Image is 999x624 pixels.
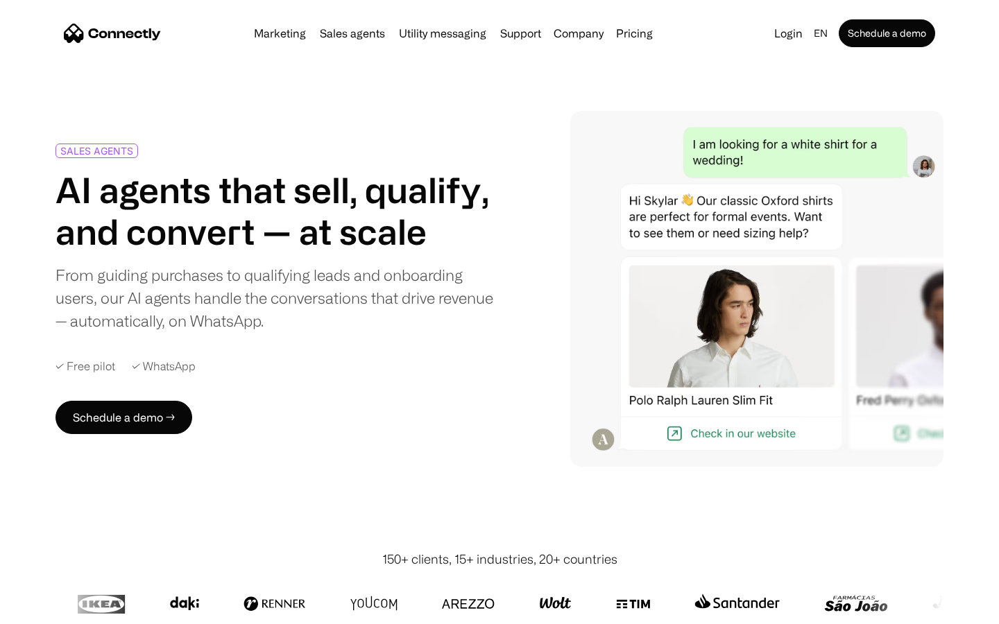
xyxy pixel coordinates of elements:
[55,169,494,252] h1: AI agents that sell, qualify, and convert — at scale
[55,401,192,434] a: Schedule a demo →
[55,360,115,373] div: ✓ Free pilot
[610,28,658,39] a: Pricing
[55,263,494,332] div: From guiding purchases to qualifying leads and onboarding users, our AI agents handle the convers...
[248,28,311,39] a: Marketing
[769,24,808,43] a: Login
[382,550,617,569] div: 150+ clients, 15+ industries, 20+ countries
[814,24,828,43] div: en
[132,360,196,373] div: ✓ WhatsApp
[495,28,547,39] a: Support
[393,28,492,39] a: Utility messaging
[28,600,83,619] ul: Language list
[60,146,133,156] div: SALES AGENTS
[14,598,83,619] aside: Language selected: English
[554,24,604,43] div: Company
[839,19,935,47] a: Schedule a demo
[314,28,391,39] a: Sales agents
